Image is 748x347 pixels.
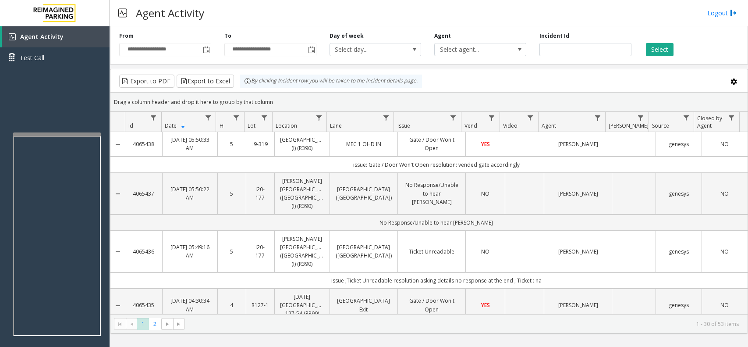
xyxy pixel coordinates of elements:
a: Gate / Door Won't Open [403,136,460,152]
td: issue ;Ticket Unreadable resolution asking details no response at the end ; Ticket : na [125,272,748,289]
a: 4065436 [131,247,157,256]
a: Parker Filter Menu [635,112,647,124]
span: Toggle popup [201,43,211,56]
a: YES [471,301,499,309]
a: NO [707,190,742,198]
span: Go to the next page [164,321,171,328]
td: issue: Gate / Door Won't Open resolution: vended gate accordingly [125,157,748,173]
a: R127-1 [252,301,269,309]
a: Ticket Unreadable [403,247,460,256]
span: NO [481,248,489,255]
span: Agent Activity [20,32,64,41]
a: Closed by Agent Filter Menu [726,112,737,124]
span: Go to the next page [161,318,173,330]
span: NO [720,190,729,197]
a: H Filter Menu [230,112,242,124]
img: pageIcon [118,2,127,24]
a: genesys [661,247,696,256]
a: Logout [707,8,737,18]
span: [PERSON_NAME] [609,122,649,129]
a: [PERSON_NAME] [549,140,606,148]
label: Day of week [330,32,364,40]
td: No Response/Unable to hear [PERSON_NAME] [125,215,748,231]
a: Id Filter Menu [148,112,160,124]
button: Select [646,43,674,56]
a: Collapse Details [110,302,125,309]
a: [PERSON_NAME][GEOGRAPHIC_DATA] ([GEOGRAPHIC_DATA]) (I) (R390) [280,177,324,211]
a: NO [471,190,499,198]
a: Video Filter Menu [525,112,536,124]
a: [PERSON_NAME][GEOGRAPHIC_DATA] ([GEOGRAPHIC_DATA]) (I) (R390) [280,235,324,268]
a: genesys [661,190,696,198]
span: Page 1 [137,318,149,330]
div: By clicking Incident row you will be taken to the incident details page. [240,75,422,88]
a: 4 [223,301,241,309]
a: Vend Filter Menu [486,112,498,124]
a: 4065438 [131,140,157,148]
span: Sortable [180,122,187,129]
label: From [119,32,134,40]
span: Video [503,122,518,129]
label: To [224,32,231,40]
span: NO [720,301,729,309]
span: Select agent... [435,43,507,56]
span: Location [276,122,297,129]
a: Gate / Door Won't Open [403,297,460,313]
span: Vend [464,122,477,129]
span: Select day... [330,43,403,56]
a: YES [471,140,499,148]
span: NO [720,248,729,255]
span: Closed by Agent [697,114,722,129]
a: [DATE] 05:50:22 AM [168,185,212,202]
a: Collapse Details [110,190,125,197]
span: Agent [542,122,556,129]
a: NO [707,301,742,309]
label: Agent [434,32,451,40]
a: [GEOGRAPHIC_DATA] ([GEOGRAPHIC_DATA]) [335,243,392,260]
a: [GEOGRAPHIC_DATA] (I) (R390) [280,136,324,152]
span: Test Call [20,53,44,62]
a: Issue Filter Menu [447,112,459,124]
a: Collapse Details [110,141,125,148]
button: Export to PDF [119,75,174,88]
img: 'icon' [9,33,16,40]
a: Agent Filter Menu [592,112,603,124]
span: Source [652,122,669,129]
a: [GEOGRAPHIC_DATA] Exit [335,297,392,313]
a: Lot Filter Menu [259,112,270,124]
img: infoIcon.svg [244,78,251,85]
a: genesys [661,301,696,309]
a: [DATE] [GEOGRAPHIC_DATA] 127-54 (R390) [280,293,324,318]
span: Issue [397,122,410,129]
a: 5 [223,190,241,198]
a: [DATE] 05:49:16 AM [168,243,212,260]
a: Location Filter Menu [313,112,325,124]
span: Lane [330,122,342,129]
span: NO [481,190,489,197]
div: Drag a column header and drop it here to group by that column [110,94,748,110]
a: I20-177 [252,243,269,260]
h3: Agent Activity [131,2,209,24]
a: [DATE] 05:50:33 AM [168,136,212,152]
a: No Response/Unable to hear [PERSON_NAME] [403,181,460,206]
a: MEC 1 OHD IN [335,140,392,148]
span: Id [128,122,133,129]
span: Page 2 [149,318,161,330]
a: NO [707,140,742,148]
div: Data table [110,112,748,314]
a: I20-177 [252,185,269,202]
a: Date Filter Menu [202,112,214,124]
span: Lot [248,122,255,129]
span: NO [720,140,729,148]
a: [DATE] 04:30:34 AM [168,297,212,313]
span: YES [481,301,490,309]
a: 5 [223,140,241,148]
a: Agent Activity [2,26,110,47]
span: Date [165,122,177,129]
kendo-pager-info: 1 - 30 of 53 items [190,320,739,328]
a: 5 [223,247,241,256]
span: Go to the last page [175,321,182,328]
span: YES [481,140,490,148]
a: NO [471,247,499,256]
button: Export to Excel [177,75,234,88]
